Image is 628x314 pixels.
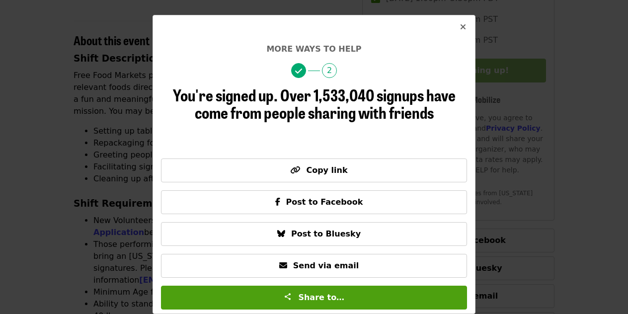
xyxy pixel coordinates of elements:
span: You're signed up. [173,83,278,106]
i: bluesky icon [277,229,285,238]
span: Post to Facebook [286,197,363,207]
button: Post to Facebook [161,190,467,214]
i: facebook-f icon [275,197,280,207]
span: Send via email [293,261,359,270]
span: Over 1,533,040 signups have come from people sharing with friends [195,83,456,124]
span: Copy link [306,165,347,175]
img: Share [284,293,292,301]
button: Share to… [161,286,467,310]
i: times icon [460,22,466,32]
i: envelope icon [279,261,287,270]
i: link icon [290,165,300,175]
button: Copy link [161,158,467,182]
button: Close [451,15,475,39]
span: More ways to help [266,44,361,54]
span: Share to… [298,293,344,302]
i: check icon [295,67,302,76]
button: Post to Bluesky [161,222,467,246]
span: 2 [322,63,337,78]
span: Post to Bluesky [291,229,361,238]
button: Send via email [161,254,467,278]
